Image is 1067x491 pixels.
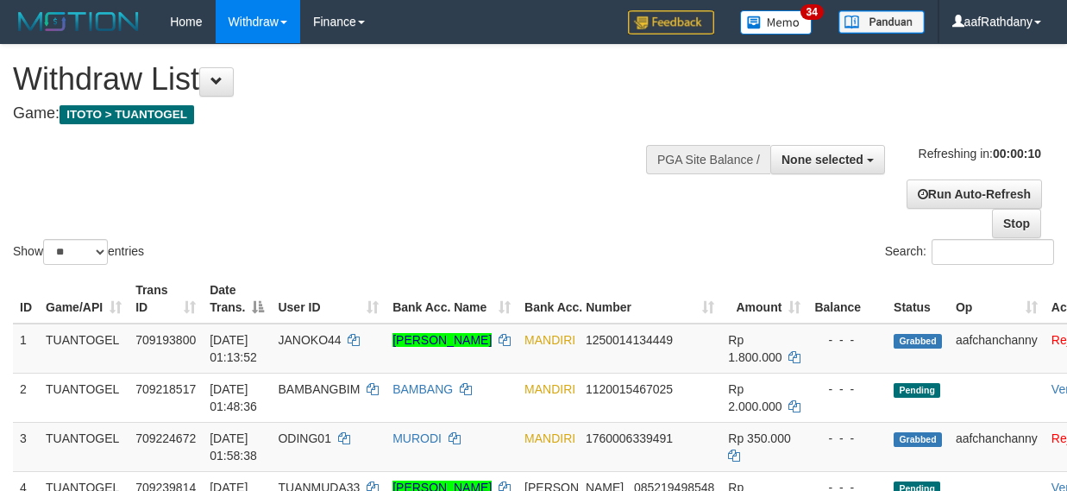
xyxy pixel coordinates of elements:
[524,333,575,347] span: MANDIRI
[392,382,453,396] a: BAMBANG
[814,331,880,349] div: - - -
[278,333,341,347] span: JANOKO44
[728,382,781,413] span: Rp 2.000.000
[135,382,196,396] span: 709218517
[13,239,144,265] label: Show entries
[524,431,575,445] span: MANDIRI
[135,333,196,347] span: 709193800
[135,431,196,445] span: 709224672
[770,145,885,174] button: None selected
[392,333,492,347] a: [PERSON_NAME]
[992,209,1041,238] a: Stop
[949,324,1045,374] td: aafchanchanny
[721,274,807,324] th: Amount: activate to sort column ascending
[887,274,949,324] th: Status
[932,239,1054,265] input: Search:
[838,10,925,34] img: panduan.png
[807,274,887,324] th: Balance
[13,422,39,471] td: 3
[885,239,1054,265] label: Search:
[949,274,1045,324] th: Op: activate to sort column ascending
[210,333,257,364] span: [DATE] 01:13:52
[524,382,575,396] span: MANDIRI
[13,324,39,374] td: 1
[628,10,714,35] img: Feedback.jpg
[39,324,129,374] td: TUANTOGEL
[271,274,386,324] th: User ID: activate to sort column ascending
[814,430,880,447] div: - - -
[586,431,673,445] span: Copy 1760006339491 to clipboard
[13,62,694,97] h1: Withdraw List
[814,381,880,398] div: - - -
[278,431,330,445] span: ODING01
[13,9,144,35] img: MOTION_logo.png
[13,373,39,422] td: 2
[60,105,194,124] span: ITOTO > TUANTOGEL
[278,382,360,396] span: BAMBANGBIM
[894,334,942,349] span: Grabbed
[586,333,673,347] span: Copy 1250014134449 to clipboard
[203,274,271,324] th: Date Trans.: activate to sort column descending
[39,373,129,422] td: TUANTOGEL
[392,431,442,445] a: MURODI
[728,333,781,364] span: Rp 1.800.000
[518,274,721,324] th: Bank Acc. Number: activate to sort column ascending
[386,274,518,324] th: Bank Acc. Name: activate to sort column ascending
[800,4,824,20] span: 34
[907,179,1042,209] a: Run Auto-Refresh
[781,153,863,167] span: None selected
[949,422,1045,471] td: aafchanchanny
[646,145,770,174] div: PGA Site Balance /
[43,239,108,265] select: Showentries
[993,147,1041,161] strong: 00:00:10
[210,382,257,413] span: [DATE] 01:48:36
[740,10,813,35] img: Button%20Memo.svg
[39,422,129,471] td: TUANTOGEL
[210,431,257,463] span: [DATE] 01:58:38
[39,274,129,324] th: Game/API: activate to sort column ascending
[13,105,694,123] h4: Game:
[586,382,673,396] span: Copy 1120015467025 to clipboard
[13,274,39,324] th: ID
[894,432,942,447] span: Grabbed
[728,431,790,445] span: Rp 350.000
[919,147,1041,161] span: Refreshing in:
[894,383,940,398] span: Pending
[129,274,203,324] th: Trans ID: activate to sort column ascending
